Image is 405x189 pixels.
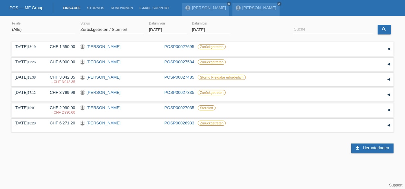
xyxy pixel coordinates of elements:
[87,44,121,49] a: [PERSON_NAME]
[227,2,231,6] a: close
[164,44,194,49] a: POSP00027695
[87,75,121,80] a: [PERSON_NAME]
[28,106,36,110] span: 10:01
[192,5,226,10] a: [PERSON_NAME]
[198,75,246,80] label: Storno Freigabe erforderlich
[164,75,194,80] a: POSP00027485
[227,2,231,5] i: close
[384,121,394,130] div: auf-/zuklappen
[15,59,40,64] div: [DATE]
[384,59,394,69] div: auf-/zuklappen
[15,75,40,80] div: [DATE]
[84,6,107,10] a: Stornos
[15,90,40,95] div: [DATE]
[277,2,281,6] a: close
[45,121,75,125] div: CHF 6'271.20
[45,44,75,49] div: CHF 1'650.00
[363,145,389,150] span: Herunterladen
[355,145,360,150] i: download
[15,44,40,49] div: [DATE]
[198,105,216,110] label: Storniert
[45,105,75,115] div: CHF 2'990.00
[87,59,121,64] a: [PERSON_NAME]
[45,90,75,95] div: CHF 3'799.98
[384,75,394,84] div: auf-/zuklappen
[164,90,194,95] a: POSP00027335
[198,44,226,49] label: Zurückgetreten
[15,121,40,125] div: [DATE]
[28,122,36,125] span: 10:28
[28,76,36,79] span: 15:38
[87,105,121,110] a: [PERSON_NAME]
[384,44,394,54] div: auf-/zuklappen
[60,6,84,10] a: Einkäufe
[10,5,43,10] a: POS — MF Group
[87,90,121,95] a: [PERSON_NAME]
[351,143,394,153] a: download Herunterladen
[164,121,194,125] a: POSP00026933
[45,75,75,84] div: CHF 3'042.35
[198,121,226,126] label: Zurückgetreten
[108,6,136,10] a: Kund*innen
[278,2,281,5] i: close
[381,27,387,32] i: search
[87,121,121,125] a: [PERSON_NAME]
[45,59,75,64] div: CHF 6'000.00
[28,91,36,94] span: 17:12
[28,45,36,49] span: 13:19
[164,59,194,64] a: POSP00027584
[164,105,194,110] a: POSP00027035
[198,59,226,65] label: Zurückgetreten
[136,6,173,10] a: E-Mail Support
[384,105,394,115] div: auf-/zuklappen
[15,105,40,110] div: [DATE]
[384,90,394,100] div: auf-/zuklappen
[45,80,75,84] div: 19.09.2025 / Kunde nach 2 tagen vom kauf zurückgetreten
[45,110,75,114] div: 04.09.2025 / Kunde möchte die Bestellung doch nicht
[198,90,226,95] label: Zurückgetreten
[378,25,391,34] a: search
[389,183,402,187] a: Support
[28,60,36,64] span: 12:26
[242,5,276,10] a: [PERSON_NAME]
